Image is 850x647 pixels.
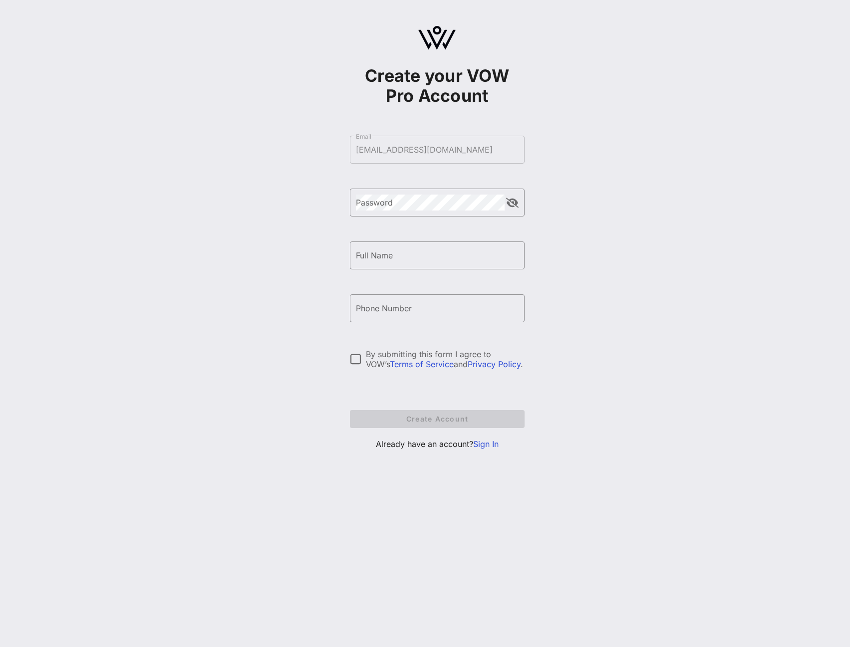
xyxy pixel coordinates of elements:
[473,439,499,449] a: Sign In
[418,26,456,50] img: logo.svg
[350,66,525,106] h1: Create your VOW Pro Account
[468,359,521,369] a: Privacy Policy
[506,198,519,208] button: append icon
[366,349,525,369] div: By submitting this form I agree to VOW’s and .
[350,438,525,450] p: Already have an account?
[356,133,371,140] label: Email
[390,359,454,369] a: Terms of Service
